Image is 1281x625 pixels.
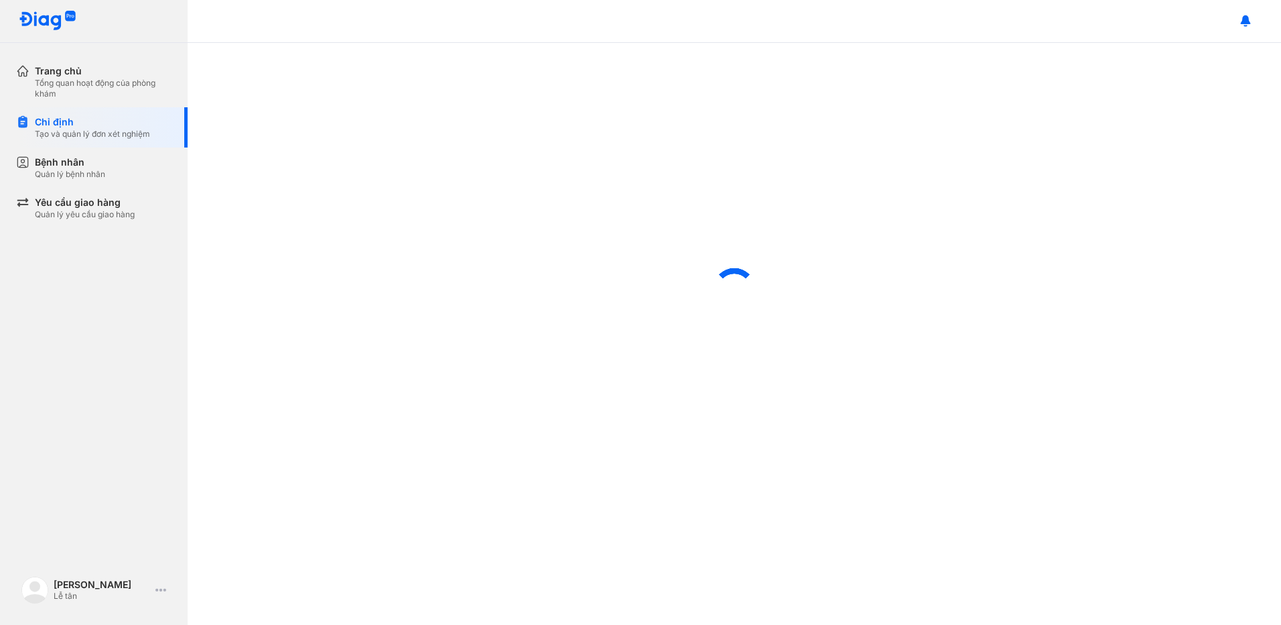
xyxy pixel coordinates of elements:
[21,577,48,604] img: logo
[35,156,105,169] div: Bệnh nhân
[54,579,150,591] div: [PERSON_NAME]
[35,196,135,209] div: Yêu cầu giao hàng
[35,129,150,139] div: Tạo và quản lý đơn xét nghiệm
[35,209,135,220] div: Quản lý yêu cầu giao hàng
[35,169,105,180] div: Quản lý bệnh nhân
[35,115,150,129] div: Chỉ định
[54,591,150,602] div: Lễ tân
[19,11,76,32] img: logo
[35,64,172,78] div: Trang chủ
[35,78,172,99] div: Tổng quan hoạt động của phòng khám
